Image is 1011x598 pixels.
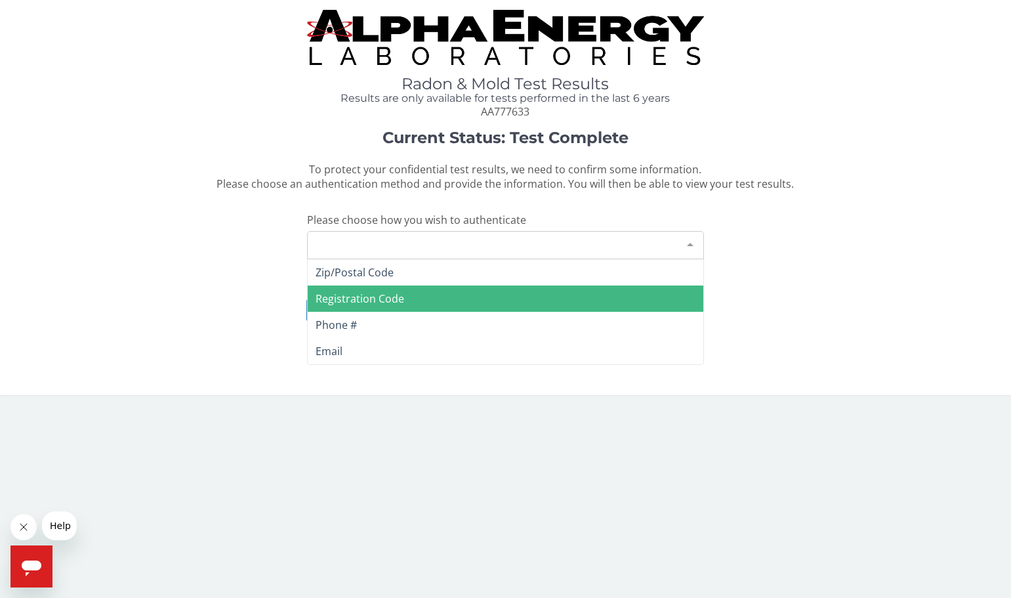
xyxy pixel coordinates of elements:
h1: Radon & Mold Test Results [307,75,703,93]
span: AA777633 [481,104,529,119]
span: To protect your confidential test results, we need to confirm some information. Please choose an ... [217,162,794,192]
h4: Results are only available for tests performed in the last 6 years [307,93,703,104]
button: I need help [306,298,703,322]
iframe: Close message [10,514,37,540]
span: Phone # [316,318,357,332]
span: Email [316,344,342,358]
iframe: Button to launch messaging window [10,545,52,587]
strong: Current Status: Test Complete [382,128,629,147]
span: Registration Code [316,291,404,306]
span: Please choose how you wish to authenticate [307,213,526,227]
iframe: Message from company [42,511,77,540]
img: TightCrop.jpg [307,10,703,65]
span: Zip/Postal Code [316,265,394,280]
